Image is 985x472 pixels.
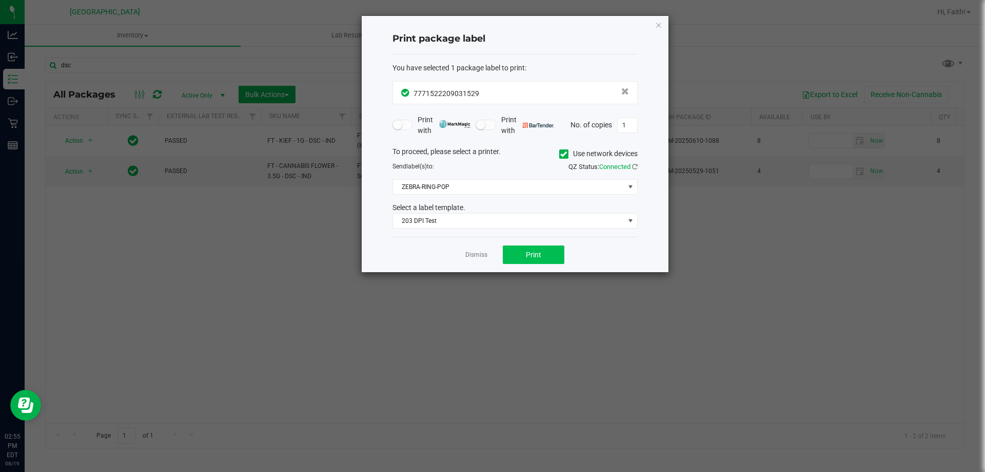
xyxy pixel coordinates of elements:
div: : [392,63,638,73]
span: You have selected 1 package label to print [392,64,525,72]
span: Print [526,251,541,259]
span: Send to: [392,163,434,170]
span: ZEBRA-RING-POP [393,180,624,194]
div: To proceed, please select a printer. [385,146,645,162]
span: Print with [418,115,470,136]
div: Select a label template. [385,202,645,213]
span: Connected [599,163,631,171]
h4: Print package label [392,32,638,46]
button: Print [503,246,564,264]
img: bartender.png [523,123,554,128]
img: mark_magic_cybra.png [439,120,470,128]
span: No. of copies [570,120,612,128]
span: Print with [501,115,554,136]
iframe: Resource center [10,390,41,421]
a: Dismiss [465,251,487,259]
span: 7771522209031529 [413,89,479,98]
span: 203 DPI Test [393,214,624,228]
span: label(s) [406,163,427,170]
span: QZ Status: [568,163,638,171]
span: In Sync [401,87,411,98]
label: Use network devices [559,148,638,159]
